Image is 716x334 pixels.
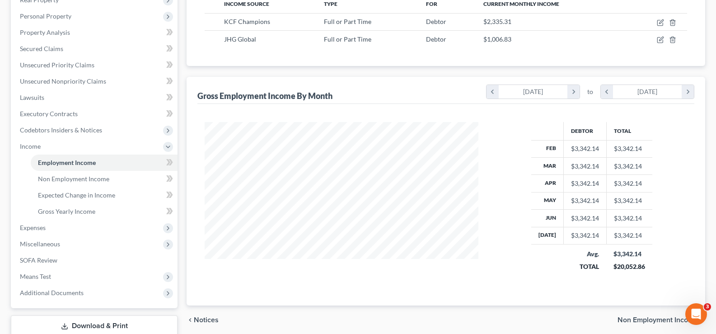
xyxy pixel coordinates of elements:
span: Expected Change in Income [38,191,115,199]
span: 3 [704,303,711,310]
span: Unsecured Nonpriority Claims [20,77,106,85]
span: Codebtors Insiders & Notices [20,126,102,134]
span: Executory Contracts [20,110,78,118]
div: [DATE] [613,85,682,99]
span: Unsecured Priority Claims [20,61,94,69]
span: Means Test [20,273,51,280]
th: May [531,192,564,209]
td: $3,342.14 [606,157,652,174]
div: $3,342.14 [571,162,599,171]
div: $3,342.14 [571,231,599,240]
td: $3,342.14 [606,210,652,227]
span: Debtor [426,35,446,43]
span: Non Employment Income [38,175,109,183]
th: Feb [531,140,564,157]
th: Debtor [563,122,606,140]
a: Lawsuits [13,89,178,106]
div: $3,342.14 [571,214,599,223]
th: [DATE] [531,227,564,244]
span: Employment Income [38,159,96,166]
span: SOFA Review [20,256,57,264]
span: Non Employment Income [618,316,698,324]
span: Full or Part Time [324,18,371,25]
th: Jun [531,210,564,227]
span: Type [324,0,337,7]
span: Expenses [20,224,46,231]
i: chevron_right [682,85,694,99]
div: $3,342.14 [571,144,599,153]
span: Notices [194,316,219,324]
th: Mar [531,157,564,174]
a: Employment Income [31,155,178,171]
div: TOTAL [571,262,599,271]
span: Full or Part Time [324,35,371,43]
span: $2,335.31 [483,18,511,25]
span: $1,006.83 [483,35,511,43]
span: Secured Claims [20,45,63,52]
div: $3,342.14 [613,249,645,259]
a: Executory Contracts [13,106,178,122]
div: $3,342.14 [571,196,599,205]
a: Non Employment Income [31,171,178,187]
div: $20,052.86 [613,262,645,271]
span: Income Source [224,0,269,7]
span: Personal Property [20,12,71,20]
a: Unsecured Priority Claims [13,57,178,73]
i: chevron_left [187,316,194,324]
span: KCF Champions [224,18,270,25]
button: Non Employment Income chevron_right [618,316,705,324]
span: For [426,0,437,7]
i: chevron_left [487,85,499,99]
span: Miscellaneous [20,240,60,248]
a: Secured Claims [13,41,178,57]
iframe: Intercom live chat [685,303,707,325]
div: Gross Employment Income By Month [197,90,332,101]
th: Apr [531,175,564,192]
button: chevron_left Notices [187,316,219,324]
div: $3,342.14 [571,179,599,188]
span: Income [20,142,41,150]
i: chevron_right [567,85,580,99]
span: to [587,87,593,96]
span: Property Analysis [20,28,70,36]
td: $3,342.14 [606,227,652,244]
i: chevron_left [601,85,613,99]
span: Current Monthly Income [483,0,559,7]
span: Gross Yearly Income [38,207,95,215]
div: [DATE] [499,85,568,99]
div: Avg. [571,249,599,259]
span: Debtor [426,18,446,25]
td: $3,342.14 [606,140,652,157]
span: Lawsuits [20,94,44,101]
span: JHG Global [224,35,256,43]
a: SOFA Review [13,252,178,268]
span: Additional Documents [20,289,84,296]
a: Unsecured Nonpriority Claims [13,73,178,89]
th: Total [606,122,652,140]
td: $3,342.14 [606,192,652,209]
a: Expected Change in Income [31,187,178,203]
a: Gross Yearly Income [31,203,178,220]
td: $3,342.14 [606,175,652,192]
a: Property Analysis [13,24,178,41]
